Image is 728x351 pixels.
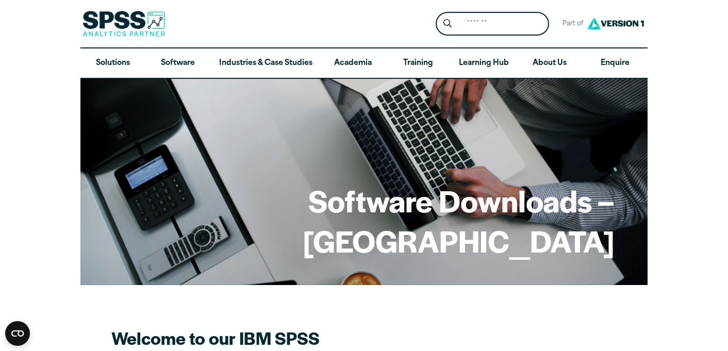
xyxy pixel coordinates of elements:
a: Solutions [80,48,145,78]
img: Version1 Logo [585,14,647,33]
button: Search magnifying glass icon [438,14,457,34]
a: Training [386,48,451,78]
a: Enquire [583,48,648,78]
nav: Desktop version of site main menu [80,48,648,78]
svg: Search magnifying glass icon [443,19,452,28]
a: Learning Hub [451,48,517,78]
span: Part of [557,16,585,31]
a: Software [145,48,210,78]
a: About Us [517,48,582,78]
a: Industries & Case Studies [211,48,321,78]
a: Academia [321,48,386,78]
img: SPSS Analytics Partner [82,11,165,37]
h1: Software Downloads – [GEOGRAPHIC_DATA] [113,180,615,260]
form: Site Header Search Form [436,12,549,36]
button: Open CMP widget [5,321,30,346]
